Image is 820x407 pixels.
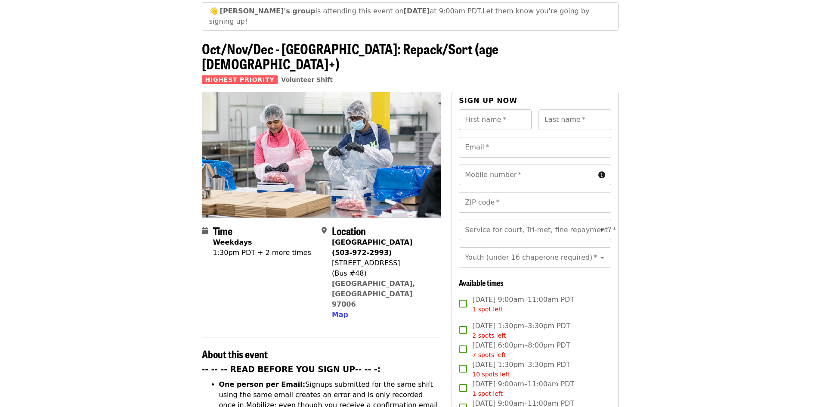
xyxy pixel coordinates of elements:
[459,109,532,130] input: First name
[202,227,208,235] i: calendar icon
[202,365,381,374] strong: -- -- -- READ BEFORE YOU SIGN UP-- -- -:
[209,7,218,15] span: waving emoji
[332,280,415,308] a: [GEOGRAPHIC_DATA], [GEOGRAPHIC_DATA] 97006
[459,277,504,288] span: Available times
[459,165,594,185] input: Mobile number
[472,306,503,313] span: 1 spot left
[596,252,608,264] button: Open
[213,238,252,246] strong: Weekdays
[472,360,570,379] span: [DATE] 1:30pm–3:30pm PDT
[332,310,348,320] button: Map
[472,390,503,397] span: 1 spot left
[202,92,441,217] img: Oct/Nov/Dec - Beaverton: Repack/Sort (age 10+) organized by Oregon Food Bank
[472,321,570,340] span: [DATE] 1:30pm–3:30pm PDT
[332,223,366,238] span: Location
[404,7,430,15] strong: [DATE]
[219,380,306,388] strong: One person per Email:
[538,109,611,130] input: Last name
[472,340,570,360] span: [DATE] 6:00pm–8:00pm PDT
[220,7,483,15] span: is attending this event on at 9:00am PDT.
[472,332,506,339] span: 2 spots left
[459,96,517,105] span: Sign up now
[213,248,311,258] div: 1:30pm PDT + 2 more times
[472,351,506,358] span: 7 spots left
[459,192,611,213] input: ZIP code
[459,137,611,158] input: Email
[596,224,608,236] button: Open
[332,238,412,257] strong: [GEOGRAPHIC_DATA] (503-972-2993)
[472,379,574,398] span: [DATE] 9:00am–11:00am PDT
[202,38,498,74] span: Oct/Nov/Dec - [GEOGRAPHIC_DATA]: Repack/Sort (age [DEMOGRAPHIC_DATA]+)
[202,346,268,361] span: About this event
[332,268,434,279] div: (Bus #48)
[220,7,316,15] strong: [PERSON_NAME]'s group
[202,75,278,84] span: Highest Priority
[332,258,434,268] div: [STREET_ADDRESS]
[322,227,327,235] i: map-marker-alt icon
[472,371,510,378] span: 10 spots left
[213,223,232,238] span: Time
[598,171,605,179] i: circle-info icon
[332,311,348,319] span: Map
[281,76,333,83] a: Volunteer Shift
[472,295,574,314] span: [DATE] 9:00am–11:00am PDT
